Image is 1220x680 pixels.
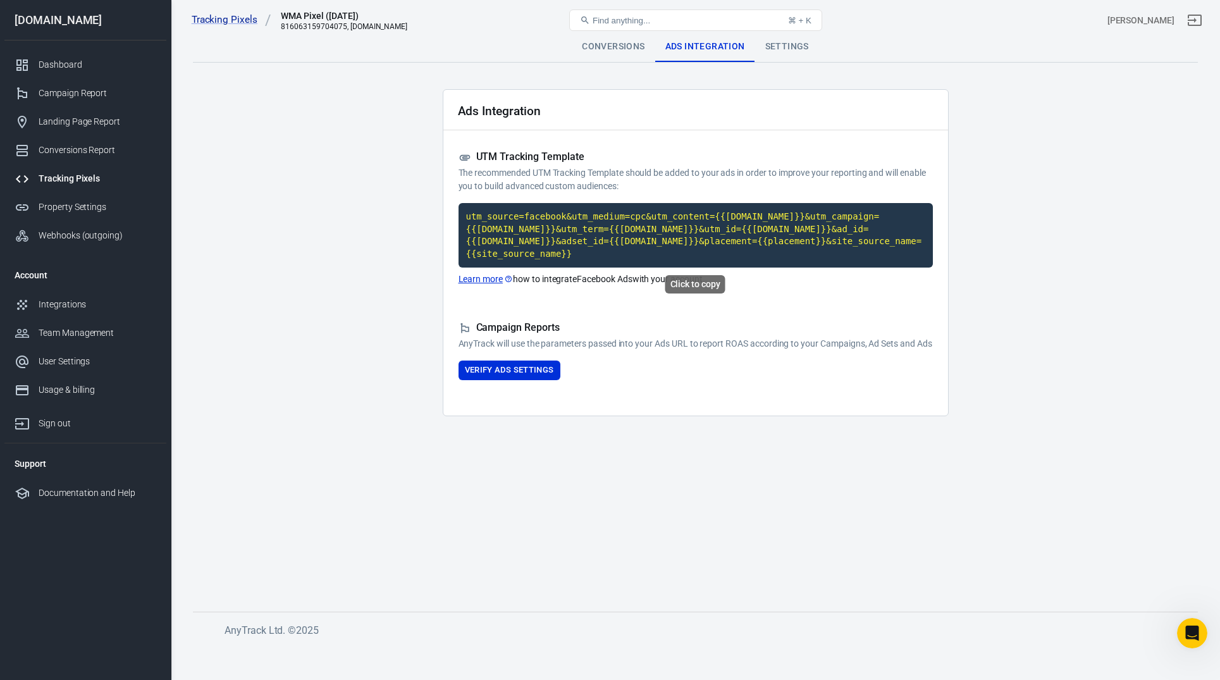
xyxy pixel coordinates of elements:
li: Account [4,260,166,290]
div: 816063159704075, worshipmusicacademy.com [281,22,407,31]
a: Campaign Report [4,79,166,108]
div: Usage & billing [39,383,156,397]
h6: AnyTrack Ltd. © 2025 [225,622,1173,638]
div: Recent messageProfile image for JoseYes[PERSON_NAME]•34m ago [13,170,240,237]
div: ⌘ + K [788,16,811,25]
p: What do you want to track [DATE]? [25,111,228,154]
img: logo [25,24,116,44]
div: Knowledge Base [26,254,212,267]
div: WMA Pixel (10-12-22) [281,9,407,22]
a: Landing Page Report [4,108,166,136]
h5: UTM Tracking Template [459,151,933,164]
h5: Campaign Reports [459,321,933,335]
img: Profile image for Jose [172,20,197,46]
div: Profile image for JoseYes[PERSON_NAME]•34m ago [13,189,240,236]
p: The recommended UTM Tracking Template should be added to your ads in order to improve your report... [459,166,933,193]
div: Documentation and Help [39,486,156,500]
p: AnyTrack will use the parameters passed into your Ads URL to report ROAS according to your Campai... [459,337,933,350]
div: Property Settings [39,201,156,214]
div: Dashboard [39,58,156,71]
img: Profile image for Laurent [148,20,173,46]
iframe: Intercom live chat [1177,618,1207,648]
div: Conversions Report [39,144,156,157]
div: Team Management [39,326,156,340]
span: Yes [56,201,71,211]
a: Webhooks (outgoing) [4,221,166,250]
div: Campaign Report [39,87,156,100]
a: Integrations [4,290,166,319]
code: Click to copy [459,203,933,268]
h2: Ads Integration [458,104,541,118]
span: Home [49,426,77,435]
button: Messages [126,395,253,445]
a: Tracking Pixels [4,164,166,193]
div: • 34m ago [132,213,176,226]
div: Integrations [39,298,156,311]
a: Learn more [459,273,514,286]
span: Find anything... [593,16,650,25]
div: Tracking Pixels [39,172,156,185]
li: Support [4,448,166,479]
p: how to integrate Facebook Ads with your account. [459,273,933,286]
a: Knowledge Base [18,249,235,272]
div: Recent message [26,181,227,194]
p: Hi [PERSON_NAME] [25,90,228,111]
a: Tracking Pixels [192,13,271,27]
span: Messages [168,426,212,435]
img: Profile image for Jose [26,200,51,225]
a: Sign out [4,404,166,438]
a: Sign out [1180,5,1210,35]
div: Ads Integration [655,32,755,62]
div: Sign out [39,417,156,430]
div: Settings [755,32,819,62]
div: Conversions [572,32,655,62]
div: [PERSON_NAME] [56,213,130,226]
a: Dashboard [4,51,166,79]
div: [DOMAIN_NAME] [4,15,166,26]
a: Property Settings [4,193,166,221]
div: Click to copy [665,275,725,294]
button: Verify Ads Settings [459,361,560,380]
button: Find anything...⌘ + K [569,9,822,31]
div: Webhooks (outgoing) [39,229,156,242]
a: User Settings [4,347,166,376]
div: Close [218,20,240,43]
a: Usage & billing [4,376,166,404]
a: Team Management [4,319,166,347]
div: Landing Page Report [39,115,156,128]
div: Account id: CdSpVoDX [1107,14,1174,27]
div: User Settings [39,355,156,368]
a: Conversions Report [4,136,166,164]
